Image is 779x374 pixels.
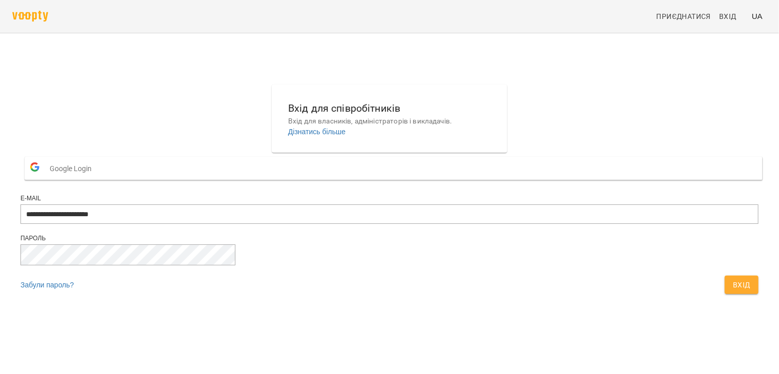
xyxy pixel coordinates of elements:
img: voopty.png [12,11,48,22]
h6: Вхід для співробітників [288,100,491,116]
button: UA [748,7,767,26]
a: Забули пароль? [20,281,74,289]
span: Вхід [719,10,737,23]
span: Google Login [50,158,97,179]
p: Вхід для власників, адміністраторів і викладачів. [288,116,491,127]
a: Приєднатися [653,7,715,26]
a: Вхід [715,7,748,26]
span: UA [752,11,763,22]
button: Google Login [25,157,763,180]
div: Пароль [20,234,759,243]
span: Вхід [733,279,750,291]
a: Дізнатись більше [288,128,345,136]
span: Приєднатися [657,10,711,23]
button: Вхід для співробітниківВхід для власників, адміністраторів і викладачів.Дізнатись більше [280,92,499,145]
div: E-mail [20,194,759,203]
button: Вхід [725,276,759,294]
